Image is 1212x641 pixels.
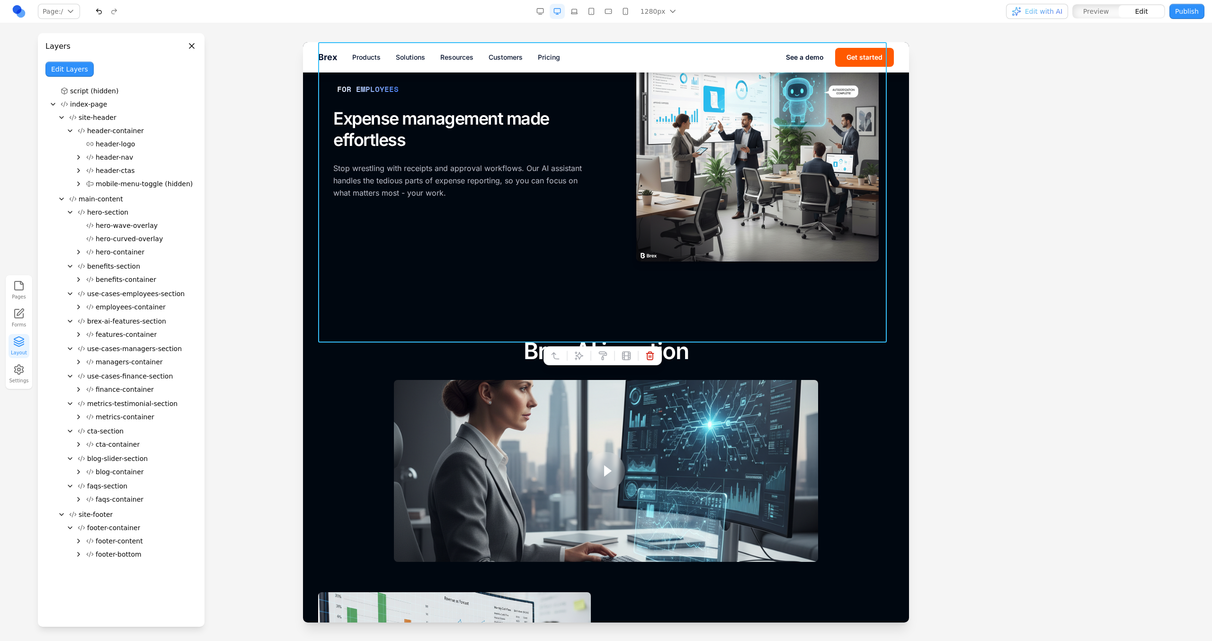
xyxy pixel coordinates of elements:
button: Collapse [66,482,74,490]
button: footer-content [82,534,197,548]
span: hero-container [96,247,144,257]
span: employees-container [96,302,166,312]
button: faqs-container [82,493,197,506]
button: blog-slider-section [74,452,197,465]
span: features-container [96,330,157,339]
button: Expand [75,358,82,366]
button: use-cases-finance-section [74,370,197,383]
button: header-ctas [82,164,197,177]
button: use-cases-employees-section [74,287,197,300]
button: script (hidden) [57,84,197,98]
button: blog-container [82,465,197,478]
button: main-content [65,192,197,206]
button: Collapse [66,427,74,435]
button: Expand [75,413,82,421]
button: hero-container [82,245,197,259]
button: managers-container [82,355,197,369]
button: mobile-menu-toggle (hidden) [82,177,197,190]
button: Collapse [66,345,74,352]
span: header-ctas [96,166,135,175]
button: Expand [75,468,82,476]
span: use-cases-employees-section [87,289,185,298]
button: site-header [65,111,197,124]
button: Collapse [58,511,65,518]
span: mobile-menu-toggle (hidden) [96,179,193,189]
span: main-content [79,194,123,204]
button: Collapse [66,208,74,216]
span: benefits-container [96,275,156,284]
span: footer-bottom [96,550,142,559]
span: script (hidden) [70,86,118,96]
button: Page:/ [38,4,80,19]
button: Expand [75,537,82,545]
button: Settings [9,362,29,386]
span: managers-container [96,357,163,367]
button: Expand [75,276,82,283]
span: hero-curved-overlay [96,234,163,244]
button: footer-bottom [82,548,197,561]
span: hero-section [87,208,128,217]
span: use-cases-finance-section [87,371,173,381]
button: employees-container [82,300,197,314]
button: cta-section [74,424,197,438]
button: Edit Layers [45,62,94,77]
button: Expand [75,551,82,558]
button: use-cases-managers-section [74,342,197,355]
button: Collapse [66,372,74,380]
span: faqs-section [87,481,127,491]
button: site-footer [65,508,197,521]
button: header-nav [82,151,197,164]
button: benefits-container [82,273,197,286]
span: hero-wave-overlay [96,221,158,230]
button: Mobile Landscape [601,4,616,19]
button: Expand [75,496,82,503]
span: cta-section [87,426,124,436]
button: Collapse [66,455,74,462]
button: hero-wave-overlay [82,219,197,232]
button: Collapse [66,127,74,135]
span: footer-container [87,523,140,533]
button: Pages [9,278,29,302]
button: footer-container [74,521,197,534]
button: header-container [74,124,197,137]
span: faqs-container [96,495,143,504]
button: cta-container [82,438,197,451]
button: Desktop [550,4,565,19]
button: hero-curved-overlay [82,232,197,245]
button: Collapse [58,114,65,121]
button: faqs-section [74,479,197,493]
button: Expand [75,331,82,338]
button: Expand [75,386,82,393]
span: footer-content [96,536,143,546]
button: Expand [75,441,82,448]
h3: Layers [45,41,71,52]
button: Expand [75,303,82,311]
span: index-page [70,99,107,109]
button: brex-ai-features-section [74,315,197,328]
button: Desktop Wide [533,4,548,19]
button: Collapse [66,290,74,298]
span: use-cases-managers-section [87,344,182,353]
span: brex-ai-features-section [87,316,166,326]
button: Layout [9,334,29,358]
span: benefits-section [87,262,140,271]
button: index-page [57,98,197,111]
button: metrics-testimonial-section [74,397,197,410]
span: header-container [87,126,144,135]
button: Expand [75,167,82,174]
span: Edit [1135,7,1148,16]
span: blog-slider-section [87,454,148,463]
button: Expand [75,180,82,188]
button: Collapse [66,262,74,270]
span: Edit with AI [1025,7,1062,16]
